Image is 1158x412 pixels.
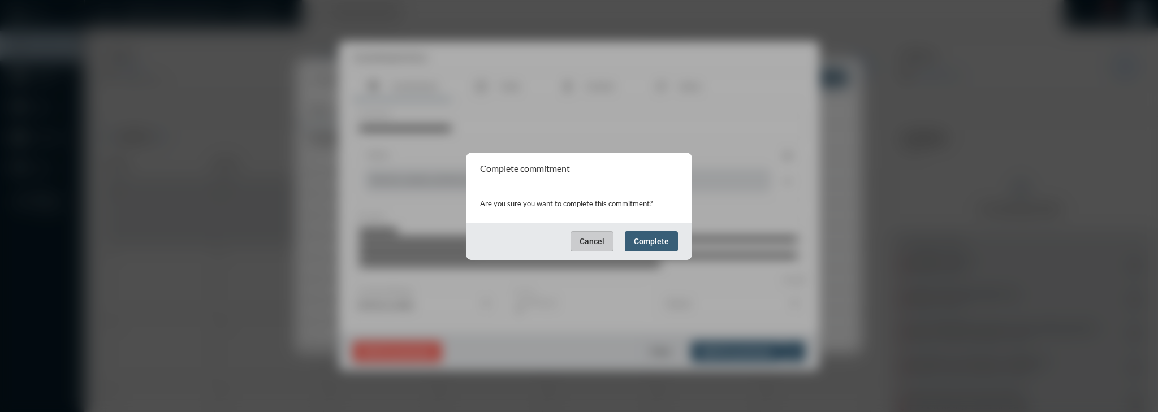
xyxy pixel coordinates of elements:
button: Cancel [571,231,613,251]
p: Are you sure you want to complete this commitment? [480,196,678,211]
span: Cancel [580,237,604,246]
button: Complete [625,231,678,251]
span: Complete [634,237,669,246]
h2: Complete commitment [480,163,570,174]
